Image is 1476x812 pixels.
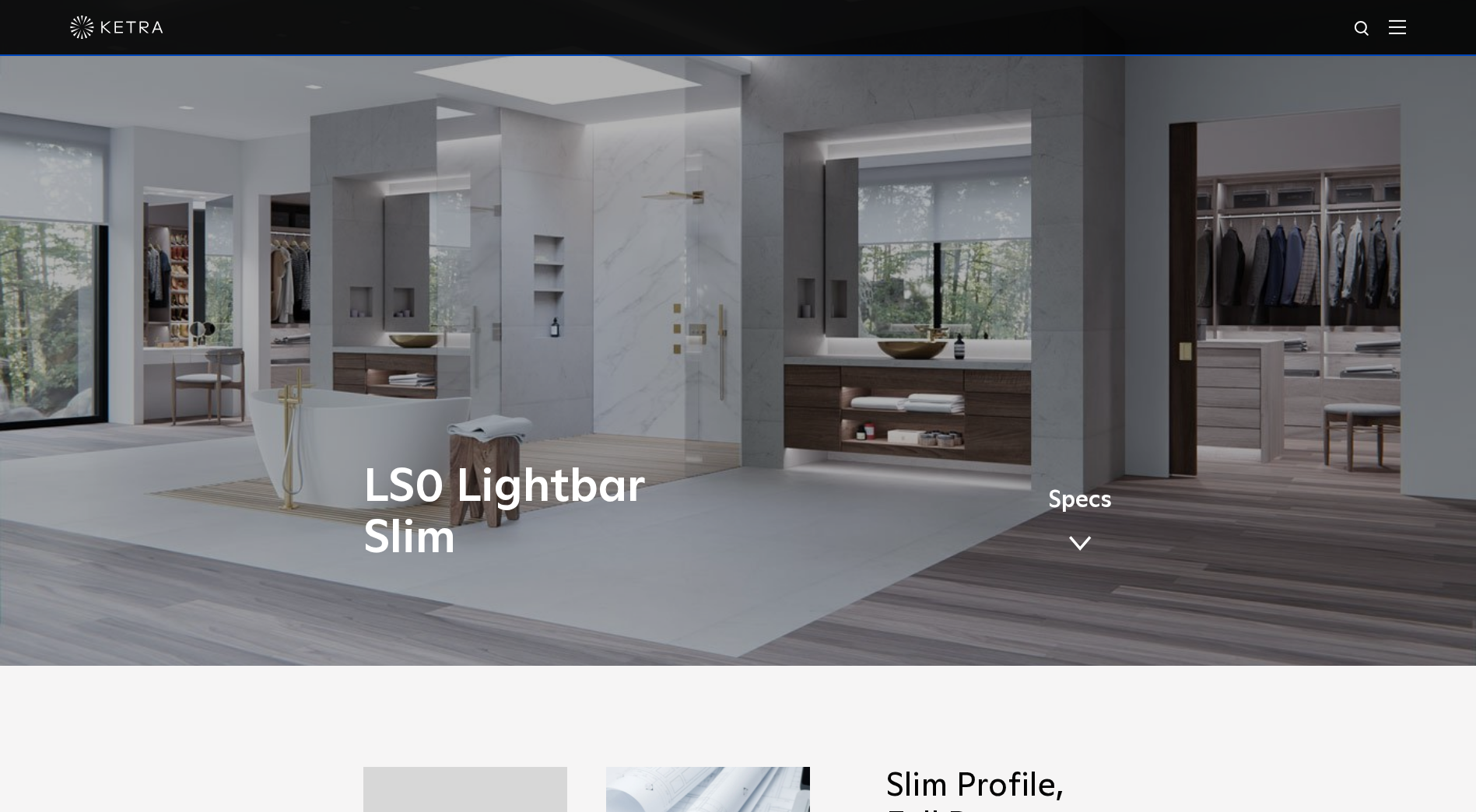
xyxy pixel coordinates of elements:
img: ketra-logo-2019-white [70,16,163,39]
img: search icon [1353,19,1373,39]
a: Specs [1048,496,1112,557]
img: Hamburger%20Nav.svg [1389,19,1406,34]
h1: LS0 Lightbar Slim [363,462,803,565]
span: Specs [1048,489,1112,512]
